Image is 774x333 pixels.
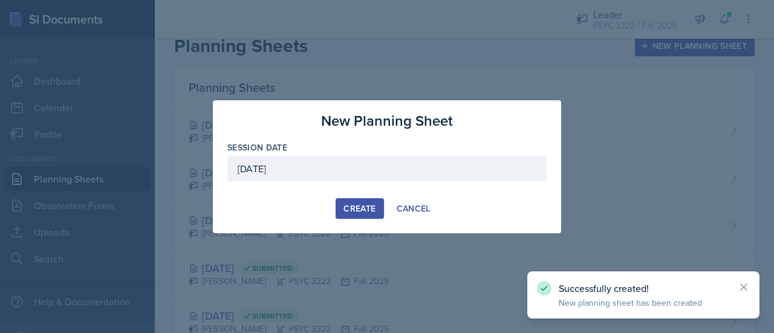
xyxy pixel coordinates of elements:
[321,110,453,132] h3: New Planning Sheet
[559,297,728,309] p: New planning sheet has been created
[227,141,287,154] label: Session Date
[343,204,376,213] div: Create
[559,282,728,294] p: Successfully created!
[389,198,438,219] button: Cancel
[336,198,383,219] button: Create
[397,204,431,213] div: Cancel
